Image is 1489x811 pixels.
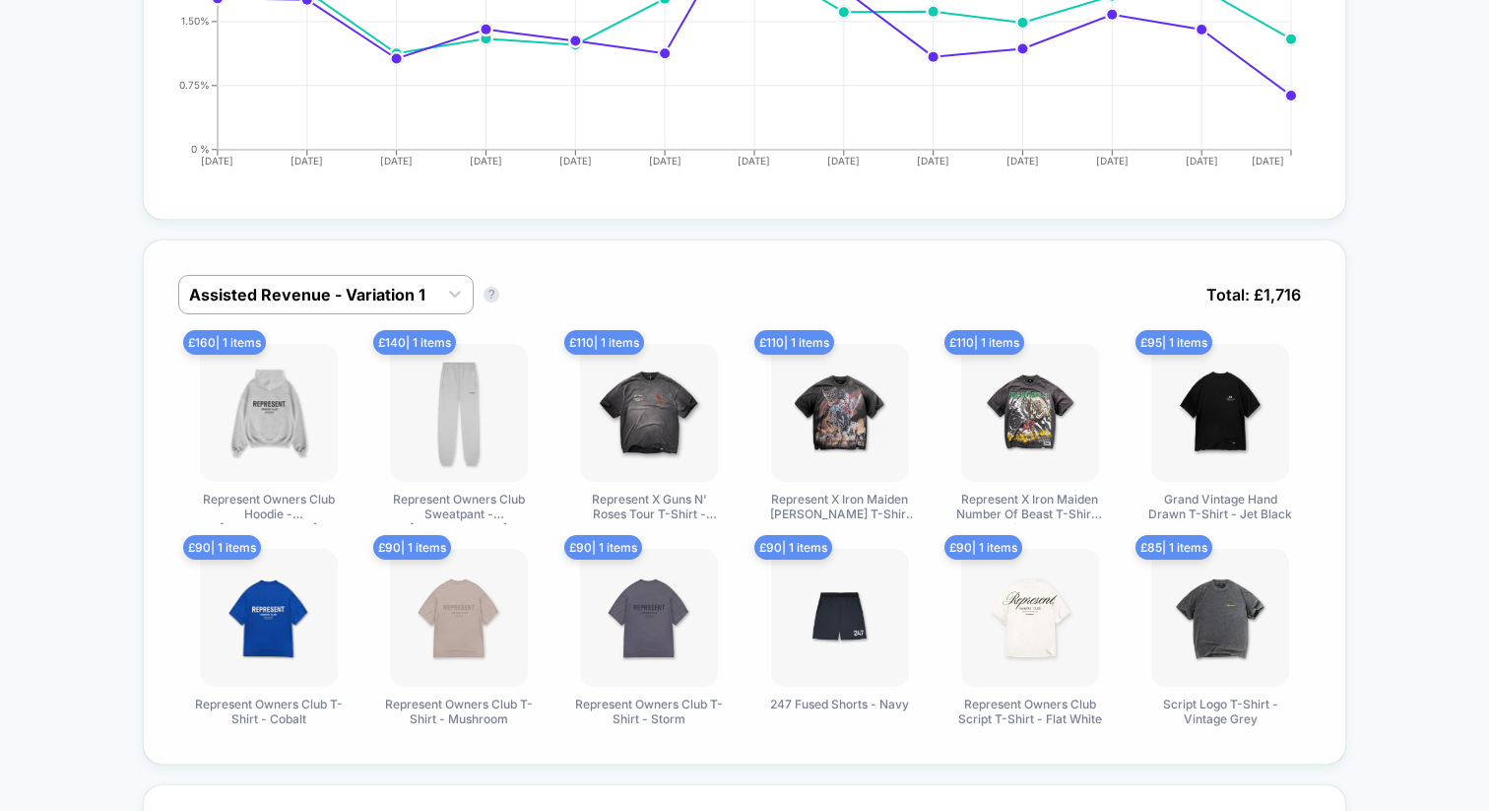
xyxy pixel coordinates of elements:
img: Represent Owners Club Script T-Shirt - Flat White [961,549,1099,687]
span: Represent Owners Club T-Shirt - Storm [575,697,723,729]
img: Represent Owners Club T-Shirt - Storm [580,549,718,687]
tspan: [DATE] [470,155,502,167]
span: £ 90 | 1 items [564,535,642,560]
span: Represent X Iron Maiden Number Of Beast T-Shirt - Sunfade Grey [956,492,1104,524]
tspan: 1.50% [181,15,210,27]
span: Script Logo T-Shirt - Vintage Grey [1146,697,1294,729]
span: £ 90 | 1 items [944,535,1022,560]
tspan: [DATE] [1096,155,1129,167]
span: Represent Owners Club Sweatpant - [PERSON_NAME] [385,492,533,524]
span: £ 95 | 1 items [1135,330,1212,355]
tspan: [DATE] [380,155,413,167]
tspan: [DATE] [291,155,323,167]
span: £ 90 | 1 items [373,535,451,560]
img: Represent Owners Club T-Shirt - Mushroom [390,549,528,687]
span: Represent Owners Club T-Shirt - Cobalt [195,697,343,729]
img: 247 Fused Shorts - Navy [771,549,909,687]
tspan: [DATE] [1253,155,1285,167]
span: 247 Fused Shorts - Navy [770,697,909,729]
span: Represent X Iron Maiden [PERSON_NAME] T-Shirt - Stained Black [766,492,914,524]
img: Script Logo T-Shirt - Vintage Grey [1151,549,1289,687]
span: £ 90 | 1 items [183,535,261,560]
tspan: 0 % [191,143,210,155]
span: £ 90 | 1 items [754,535,832,560]
button: ? [484,287,499,303]
span: Represent Owners Club T-Shirt - Mushroom [385,697,533,729]
span: £ 160 | 1 items [183,330,266,355]
span: £ 110 | 1 items [944,330,1024,355]
tspan: [DATE] [739,155,771,167]
img: Represent X Guns N' Roses Tour T-Shirt - Stained Black [580,344,718,482]
tspan: [DATE] [649,155,681,167]
img: Represent X Iron Maiden Number Of Beast T-Shirt - Sunfade Grey [961,344,1099,482]
span: Represent Owners Club Script T-Shirt - Flat White [956,697,1104,729]
img: Represent Owners Club Hoodie - Ash Grey [200,344,338,482]
tspan: 0.75% [179,79,210,91]
tspan: [DATE] [1186,155,1218,167]
img: Represent Owners Club T-Shirt - Cobalt [200,549,338,687]
img: Grand Vintage Hand Drawn T-Shirt - Jet Black [1151,344,1289,482]
tspan: [DATE] [1006,155,1039,167]
tspan: [DATE] [827,155,860,167]
span: £ 85 | 1 items [1135,535,1212,560]
tspan: [DATE] [917,155,949,167]
span: £ 110 | 1 items [754,330,834,355]
tspan: [DATE] [559,155,592,167]
tspan: [DATE] [201,155,233,167]
span: Represent Owners Club Hoodie - [PERSON_NAME] [195,492,343,524]
span: Total: £ 1,716 [1197,275,1311,314]
span: Represent X Guns N' Roses Tour T-Shirt - Stained Black [575,492,723,524]
span: £ 140 | 1 items [373,330,456,355]
img: Represent X Iron Maiden Steed T-Shirt - Stained Black [771,344,909,482]
img: Represent Owners Club Sweatpant - Ash Grey [390,344,528,482]
span: £ 110 | 1 items [564,330,644,355]
span: Grand Vintage Hand Drawn T-Shirt - Jet Black [1146,492,1294,524]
